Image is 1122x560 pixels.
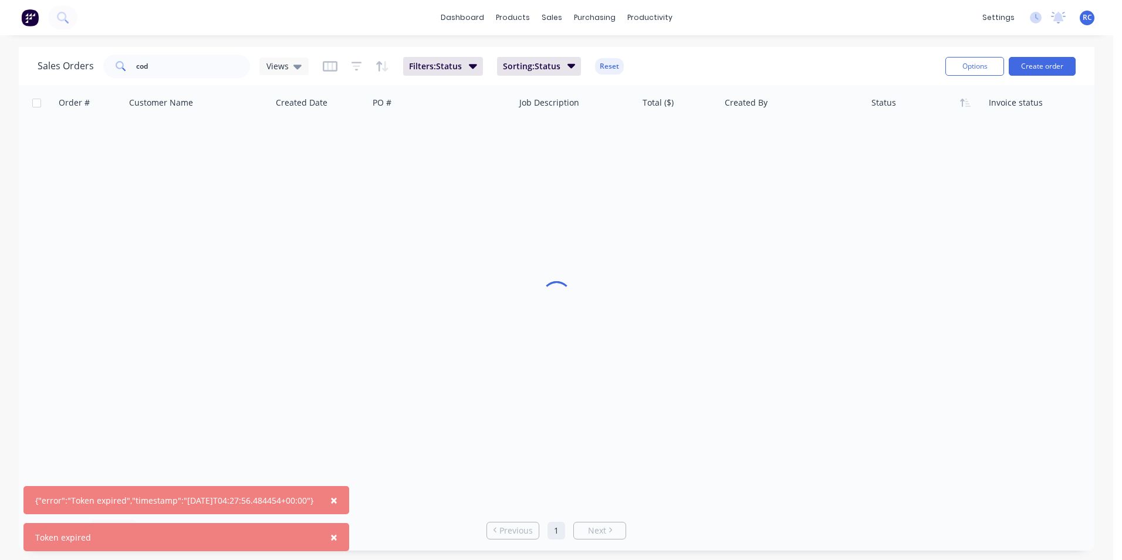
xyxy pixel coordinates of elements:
[490,9,536,26] div: products
[568,9,621,26] div: purchasing
[319,486,349,514] button: Close
[136,55,251,78] input: Search...
[989,97,1043,109] div: Invoice status
[38,60,94,72] h1: Sales Orders
[499,525,533,537] span: Previous
[21,9,39,26] img: Factory
[435,9,490,26] a: dashboard
[266,60,289,72] span: Views
[276,97,327,109] div: Created Date
[409,60,462,72] span: Filters: Status
[503,60,560,72] span: Sorting: Status
[643,97,674,109] div: Total ($)
[330,492,337,508] span: ×
[129,97,193,109] div: Customer Name
[1009,57,1076,76] button: Create order
[621,9,678,26] div: productivity
[35,494,313,507] div: {"error":"Token expired","timestamp":"[DATE]T04:27:56.484454+00:00"}
[373,97,391,109] div: PO #
[482,522,631,539] ul: Pagination
[403,57,483,76] button: Filters:Status
[59,97,90,109] div: Order #
[487,525,539,537] a: Previous page
[536,9,568,26] div: sales
[319,523,349,551] button: Close
[330,529,337,545] span: ×
[588,525,606,537] span: Next
[35,531,91,544] div: Token expired
[1083,12,1092,23] span: RC
[548,522,565,539] a: Page 1 is your current page
[871,97,896,109] div: Status
[497,57,582,76] button: Sorting:Status
[519,97,579,109] div: Job Description
[574,525,626,537] a: Next page
[725,97,768,109] div: Created By
[976,9,1020,26] div: settings
[595,58,624,75] button: Reset
[945,57,1004,76] button: Options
